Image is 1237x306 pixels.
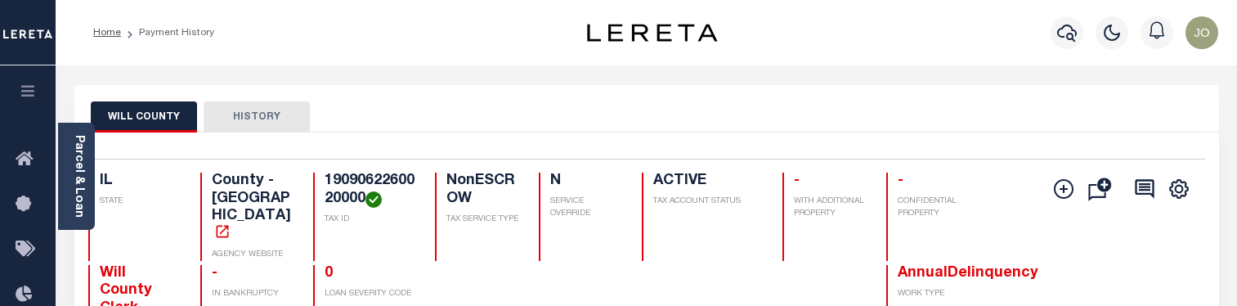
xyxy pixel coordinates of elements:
img: logo-dark.svg [587,24,718,42]
p: CONFIDENTIAL PROPERTY [898,196,979,220]
button: WILL COUNTY [91,101,197,133]
h4: NonESCROW [446,173,518,208]
p: SERVICE OVERRIDE [550,196,622,220]
p: WITH ADDITIONAL PROPERTY [794,196,866,220]
p: IN BANKRUPTCY [212,288,294,300]
h4: 1909062260020000 [325,173,415,208]
p: AGENCY WEBSITE [212,249,294,261]
p: TAX ACCOUNT STATUS [653,196,763,208]
p: TAX SERVICE TYPE [446,214,518,226]
p: TAX ID [325,214,415,226]
h4: ACTIVE [653,173,763,191]
a: Parcel & Loan [73,135,84,218]
span: - [212,266,217,281]
h4: County - [GEOGRAPHIC_DATA] [212,173,294,243]
button: HISTORY [204,101,310,133]
span: 0 [325,266,333,281]
p: LOAN SEVERITY CODE [325,288,415,300]
h4: IL [100,173,182,191]
li: Payment History [121,25,214,40]
p: STATE [100,196,182,208]
span: - [898,173,903,188]
h4: N [550,173,622,191]
p: WORK TYPE [898,288,979,300]
span: - [794,173,800,188]
a: Home [93,28,121,38]
span: AnnualDelinquency [898,266,1038,281]
img: svg+xml;base64,PHN2ZyB4bWxucz0iaHR0cDovL3d3dy53My5vcmcvMjAwMC9zdmciIHBvaW50ZXItZXZlbnRzPSJub25lIi... [1185,16,1218,49]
